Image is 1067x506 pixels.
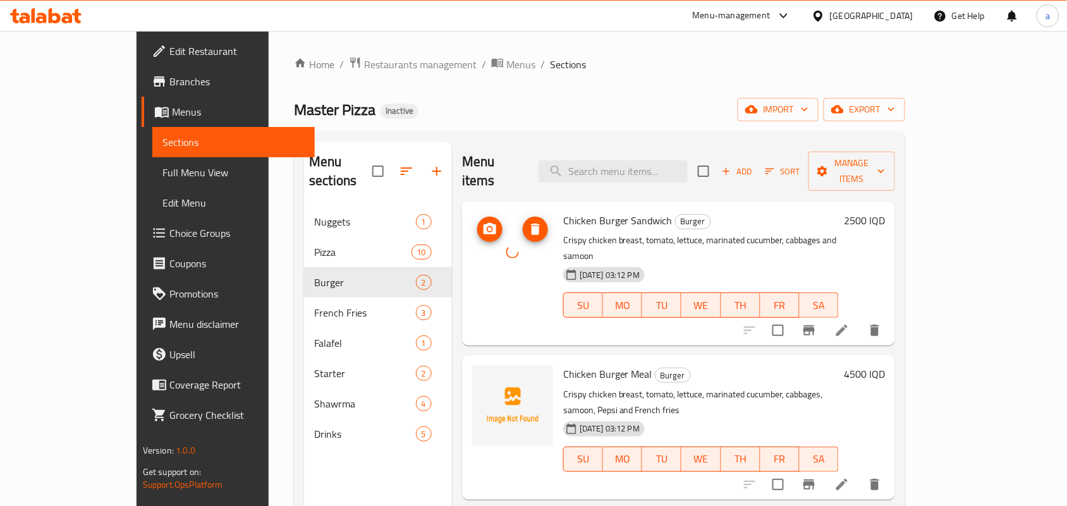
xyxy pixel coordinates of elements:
[834,477,850,492] a: Edit menu item
[655,368,690,383] span: Burger
[422,156,452,186] button: Add section
[314,396,416,411] span: Shawrma
[381,104,418,119] div: Inactive
[314,366,416,381] span: Starter
[563,387,839,418] p: Crispy chicken breast, tomato, lettuce, marinated cucumber, cabbages, samoon, Pepsi and French fries
[169,286,305,301] span: Promotions
[765,317,791,344] span: Select to update
[608,296,637,315] span: MO
[550,57,586,72] span: Sections
[152,127,315,157] a: Sections
[314,305,416,320] span: French Fries
[176,442,195,459] span: 1.0.0
[765,471,791,498] span: Select to update
[575,423,645,435] span: [DATE] 03:12 PM
[721,292,760,318] button: TH
[563,232,839,264] p: Crispy chicken breast, tomato, lettuce, marinated cucumber, cabbages and samoon
[726,450,755,468] span: TH
[1046,9,1050,23] span: a
[819,155,885,187] span: Manage items
[142,279,315,309] a: Promotions
[720,164,754,179] span: Add
[364,57,477,72] span: Restaurants management
[416,396,432,411] div: items
[391,156,422,186] span: Sort sections
[162,165,305,180] span: Full Menu View
[800,292,839,318] button: SA
[309,152,372,190] h2: Menu sections
[314,426,416,442] div: Drinks
[142,339,315,370] a: Upsell
[314,244,411,260] span: Pizza
[539,160,688,183] input: search
[690,158,717,184] span: Select section
[304,298,452,328] div: French Fries3
[563,364,652,383] span: Chicken Burger Meal
[417,368,431,380] span: 2
[142,36,315,66] a: Edit Restaurant
[738,98,819,121] button: import
[417,277,431,289] span: 2
[294,56,905,73] nav: breadcrumb
[805,296,834,315] span: SA
[142,370,315,400] a: Coverage Report
[304,237,452,267] div: Pizza10
[482,57,486,72] li: /
[416,305,432,320] div: items
[860,469,890,500] button: delete
[162,195,305,210] span: Edit Menu
[339,57,344,72] li: /
[365,158,391,184] span: Select all sections
[143,442,174,459] span: Version:
[416,426,432,442] div: items
[294,95,375,124] span: Master Pizza
[162,135,305,150] span: Sections
[314,275,416,290] span: Burger
[765,164,800,179] span: Sort
[169,226,305,241] span: Choice Groups
[142,97,315,127] a: Menus
[569,450,598,468] span: SU
[569,296,598,315] span: SU
[642,447,681,472] button: TU
[169,347,305,362] span: Upsell
[142,66,315,97] a: Branches
[169,377,305,392] span: Coverage Report
[143,464,201,480] span: Get support on:
[491,56,535,73] a: Menus
[757,162,808,181] span: Sort items
[169,256,305,271] span: Coupons
[417,398,431,410] span: 4
[152,157,315,188] a: Full Menu View
[642,292,681,318] button: TU
[805,450,834,468] span: SA
[717,162,757,181] span: Add item
[563,292,603,318] button: SU
[304,358,452,389] div: Starter2
[152,188,315,218] a: Edit Menu
[844,212,885,229] h6: 2500 IQD
[477,217,503,242] button: upload picture
[314,214,416,229] div: Nuggets
[304,328,452,358] div: Falafel1
[417,337,431,349] span: 1
[647,296,676,315] span: TU
[416,335,432,351] div: items
[169,74,305,89] span: Branches
[142,400,315,430] a: Grocery Checklist
[808,152,895,191] button: Manage items
[794,315,824,346] button: Branch-specific-item
[686,296,716,315] span: WE
[824,98,905,121] button: export
[540,57,545,72] li: /
[721,447,760,472] button: TH
[834,323,850,338] a: Edit menu item
[416,275,432,290] div: items
[563,447,603,472] button: SU
[472,365,553,446] img: Chicken Burger Meal
[314,335,416,351] span: Falafel
[349,56,477,73] a: Restaurants management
